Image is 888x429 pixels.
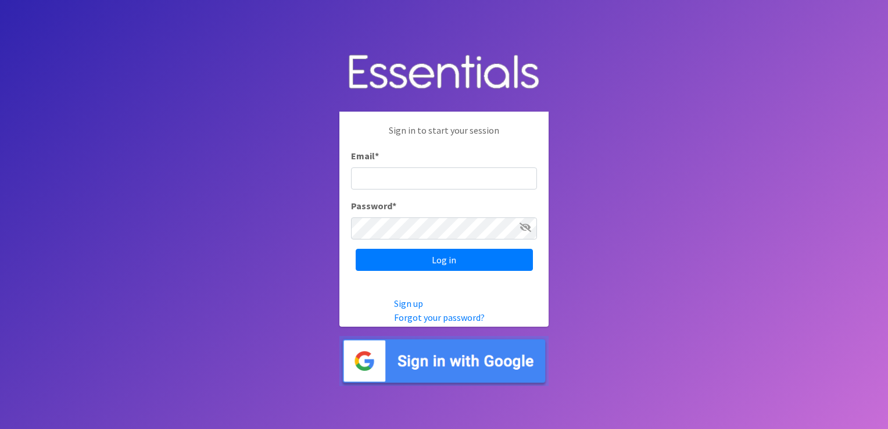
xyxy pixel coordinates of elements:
input: Log in [356,249,533,271]
a: Forgot your password? [394,312,485,323]
label: Password [351,199,396,213]
p: Sign in to start your session [351,123,537,149]
a: Sign up [394,298,423,309]
img: Human Essentials [339,43,549,103]
abbr: required [375,150,379,162]
label: Email [351,149,379,163]
img: Sign in with Google [339,336,549,387]
abbr: required [392,200,396,212]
